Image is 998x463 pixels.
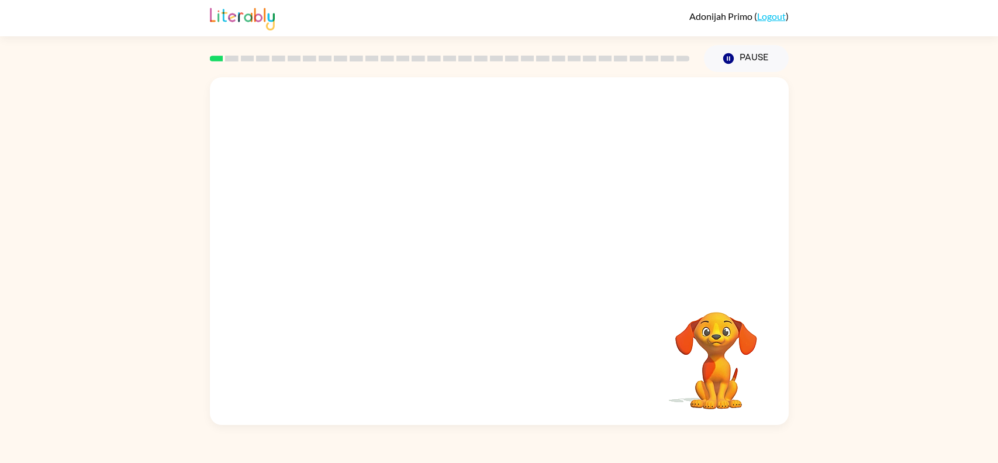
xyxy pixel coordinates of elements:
[210,5,275,30] img: Literably
[689,11,754,22] span: Adonijah Primo
[658,294,775,411] video: Your browser must support playing .mp4 files to use Literably. Please try using another browser.
[689,11,789,22] div: ( )
[757,11,786,22] a: Logout
[704,45,789,72] button: Pause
